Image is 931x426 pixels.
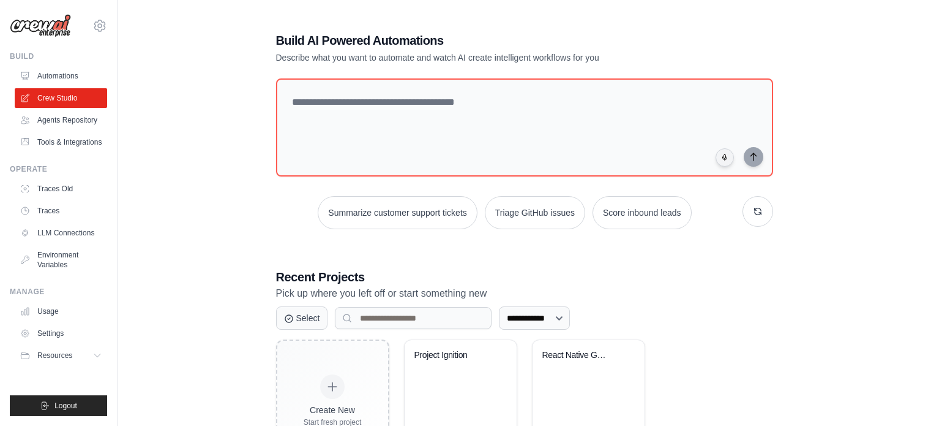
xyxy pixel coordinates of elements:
[15,66,107,86] a: Automations
[15,201,107,221] a: Traces
[276,51,687,64] p: Describe what you want to automate and watch AI create intelligent workflows for you
[10,51,107,61] div: Build
[276,306,328,330] button: Select
[15,88,107,108] a: Crew Studio
[414,350,488,361] div: Project Ignition
[15,179,107,199] a: Traces Old
[318,196,477,229] button: Summarize customer support tickets
[542,350,616,361] div: React Native GPS Gyroscope Logger
[54,401,77,411] span: Logout
[10,287,107,297] div: Manage
[15,324,107,343] a: Settings
[593,196,692,229] button: Score inbound leads
[10,14,71,37] img: Logo
[10,164,107,174] div: Operate
[276,32,687,49] h1: Build AI Powered Automations
[742,196,773,227] button: Get new suggestions
[37,351,72,360] span: Resources
[276,268,773,286] h3: Recent Projects
[15,223,107,243] a: LLM Connections
[304,404,362,416] div: Create New
[15,110,107,130] a: Agents Repository
[276,286,773,302] p: Pick up where you left off or start something new
[716,148,734,167] button: Click to speak your automation idea
[15,302,107,321] a: Usage
[15,245,107,275] a: Environment Variables
[485,196,585,229] button: Triage GitHub issues
[15,346,107,365] button: Resources
[10,395,107,416] button: Logout
[15,132,107,152] a: Tools & Integrations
